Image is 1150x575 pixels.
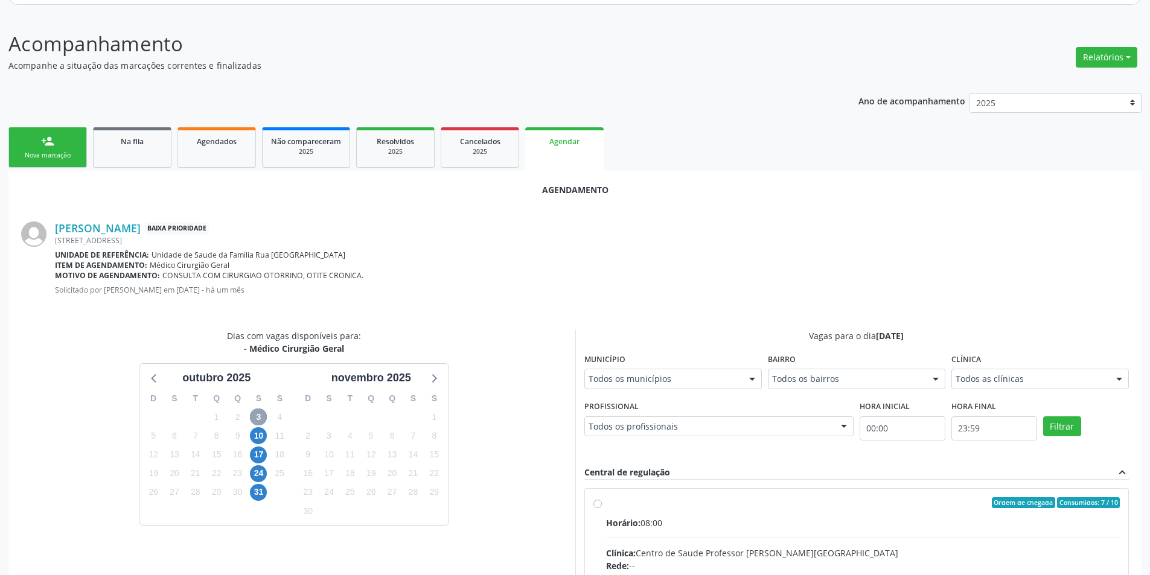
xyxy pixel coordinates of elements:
[327,370,416,386] div: novembro 2025
[606,547,636,559] span: Clínica:
[584,466,670,479] div: Central de regulação
[342,427,359,444] span: terça-feira, 4 de novembro de 2025
[208,446,225,463] span: quarta-feira, 15 de outubro de 2025
[41,135,54,148] div: person_add
[606,517,640,529] span: Horário:
[229,465,246,482] span: quinta-feira, 23 de outubro de 2025
[426,484,442,501] span: sábado, 29 de novembro de 2025
[227,329,361,355] div: Dias com vagas disponíveis para:
[360,389,382,408] div: Q
[187,446,204,463] span: terça-feira, 14 de outubro de 2025
[319,389,340,408] div: S
[606,516,1120,529] div: 08:00
[384,484,401,501] span: quinta-feira, 27 de novembro de 2025
[121,136,144,147] span: Na fila
[145,484,162,501] span: domingo, 26 de outubro de 2025
[606,547,1120,559] div: Centro de Saude Professor [PERSON_NAME][GEOGRAPHIC_DATA]
[250,427,267,444] span: sexta-feira, 10 de outubro de 2025
[299,465,316,482] span: domingo, 16 de novembro de 2025
[876,330,904,342] span: [DATE]
[55,221,141,235] a: [PERSON_NAME]
[1076,47,1137,68] button: Relatórios
[250,408,267,425] span: sexta-feira, 3 de outubro de 2025
[271,465,288,482] span: sábado, 25 de outubro de 2025
[363,484,380,501] span: quarta-feira, 26 de novembro de 2025
[271,446,288,463] span: sábado, 18 de outubro de 2025
[342,484,359,501] span: terça-feira, 25 de novembro de 2025
[248,389,269,408] div: S
[299,503,316,519] span: domingo, 30 de novembro de 2025
[271,147,341,156] div: 2025
[460,136,500,147] span: Cancelados
[768,351,796,369] label: Bairro
[404,446,421,463] span: sexta-feira, 14 de novembro de 2025
[208,408,225,425] span: quarta-feira, 1 de outubro de 2025
[250,484,267,501] span: sexta-feira, 31 de outubro de 2025
[271,136,341,147] span: Não compareceram
[321,427,337,444] span: segunda-feira, 3 de novembro de 2025
[8,29,802,59] p: Acompanhamento
[55,270,160,281] b: Motivo de agendamento:
[18,151,78,160] div: Nova marcação
[860,416,945,440] input: Selecione o horário
[55,235,1129,246] div: [STREET_ADDRESS]
[229,446,246,463] span: quinta-feira, 16 de outubro de 2025
[145,427,162,444] span: domingo, 5 de outubro de 2025
[164,389,185,408] div: S
[363,427,380,444] span: quarta-feira, 5 de novembro de 2025
[858,93,965,108] p: Ano de acompanhamento
[426,408,442,425] span: sábado, 1 de novembro de 2025
[1043,416,1081,437] button: Filtrar
[166,446,183,463] span: segunda-feira, 13 de outubro de 2025
[606,560,629,571] span: Rede:
[143,389,164,408] div: D
[377,136,414,147] span: Resolvidos
[549,136,580,147] span: Agendar
[426,465,442,482] span: sábado, 22 de novembro de 2025
[187,427,204,444] span: terça-feira, 7 de outubro de 2025
[584,351,625,369] label: Município
[606,559,1120,572] div: --
[1057,497,1120,508] span: Consumidos: 7 / 10
[145,446,162,463] span: domingo, 12 de outubro de 2025
[384,446,401,463] span: quinta-feira, 13 de novembro de 2025
[426,446,442,463] span: sábado, 15 de novembro de 2025
[208,484,225,501] span: quarta-feira, 29 de outubro de 2025
[55,250,149,260] b: Unidade de referência:
[404,427,421,444] span: sexta-feira, 7 de novembro de 2025
[951,416,1037,440] input: Selecione o horário
[269,389,290,408] div: S
[271,427,288,444] span: sábado, 11 de outubro de 2025
[299,446,316,463] span: domingo, 9 de novembro de 2025
[584,398,639,416] label: Profissional
[951,398,996,416] label: Hora final
[589,421,829,433] span: Todos os profissionais
[197,136,237,147] span: Agendados
[298,389,319,408] div: D
[166,465,183,482] span: segunda-feira, 20 de outubro de 2025
[250,446,267,463] span: sexta-feira, 17 de outubro de 2025
[166,427,183,444] span: segunda-feira, 6 de outubro de 2025
[208,465,225,482] span: quarta-feira, 22 de outubro de 2025
[229,427,246,444] span: quinta-feira, 9 de outubro de 2025
[166,484,183,501] span: segunda-feira, 27 de outubro de 2025
[403,389,424,408] div: S
[772,373,921,385] span: Todos os bairros
[321,484,337,501] span: segunda-feira, 24 de novembro de 2025
[384,465,401,482] span: quinta-feira, 20 de novembro de 2025
[206,389,227,408] div: Q
[55,285,1129,295] p: Solicitado por [PERSON_NAME] em [DATE] - há um mês
[339,389,360,408] div: T
[321,446,337,463] span: segunda-feira, 10 de novembro de 2025
[55,260,147,270] b: Item de agendamento:
[424,389,445,408] div: S
[187,465,204,482] span: terça-feira, 21 de outubro de 2025
[384,427,401,444] span: quinta-feira, 6 de novembro de 2025
[271,408,288,425] span: sábado, 4 de outubro de 2025
[860,398,910,416] label: Hora inicial
[342,446,359,463] span: terça-feira, 11 de novembro de 2025
[992,497,1055,508] span: Ordem de chegada
[299,427,316,444] span: domingo, 2 de novembro de 2025
[363,465,380,482] span: quarta-feira, 19 de novembro de 2025
[21,183,1129,196] div: Agendamento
